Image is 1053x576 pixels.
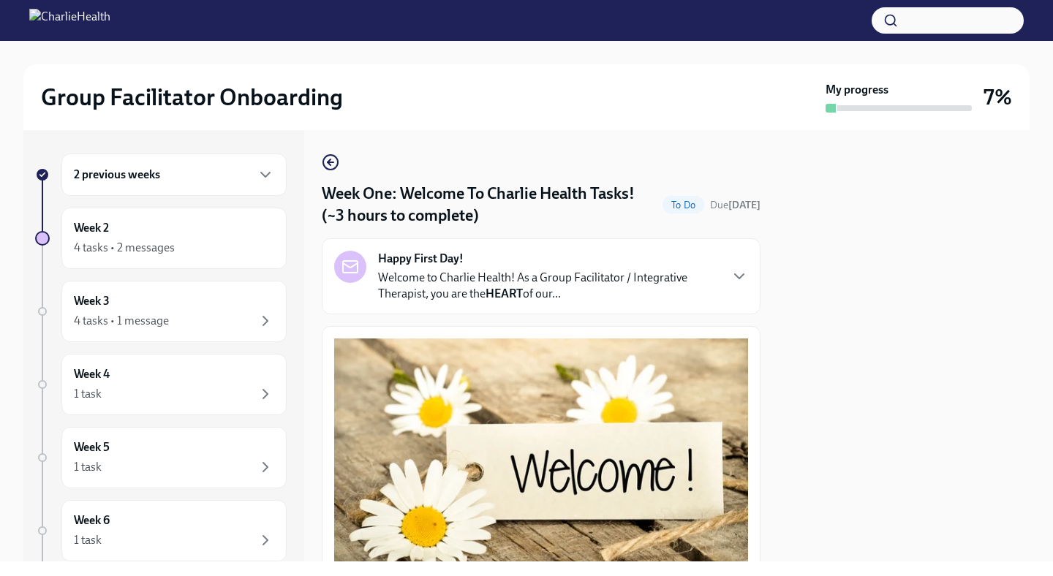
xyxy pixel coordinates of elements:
a: Week 51 task [35,427,287,488]
div: 2 previous weeks [61,154,287,196]
div: 4 tasks • 2 messages [74,240,175,256]
a: Week 24 tasks • 2 messages [35,208,287,269]
h6: Week 3 [74,293,110,309]
h6: Week 6 [74,512,110,528]
div: 1 task [74,532,102,548]
h6: Week 5 [74,439,110,455]
p: Welcome to Charlie Health! As a Group Facilitator / Integrative Therapist, you are the of our... [378,270,719,302]
h3: 7% [984,84,1012,110]
div: 1 task [74,386,102,402]
span: Due [710,199,760,211]
div: 1 task [74,459,102,475]
a: Week 61 task [35,500,287,561]
h4: Week One: Welcome To Charlie Health Tasks! (~3 hours to complete) [322,183,657,227]
img: CharlieHealth [29,9,110,32]
h6: Week 2 [74,220,109,236]
h2: Group Facilitator Onboarding [41,83,343,112]
h6: 2 previous weeks [74,167,160,183]
span: To Do [663,200,704,211]
div: 4 tasks • 1 message [74,313,169,329]
strong: Happy First Day! [378,251,464,267]
strong: My progress [826,82,888,98]
strong: HEART [486,287,523,300]
span: October 6th, 2025 10:00 [710,198,760,212]
a: Week 34 tasks • 1 message [35,281,287,342]
a: Week 41 task [35,354,287,415]
strong: [DATE] [728,199,760,211]
h6: Week 4 [74,366,110,382]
